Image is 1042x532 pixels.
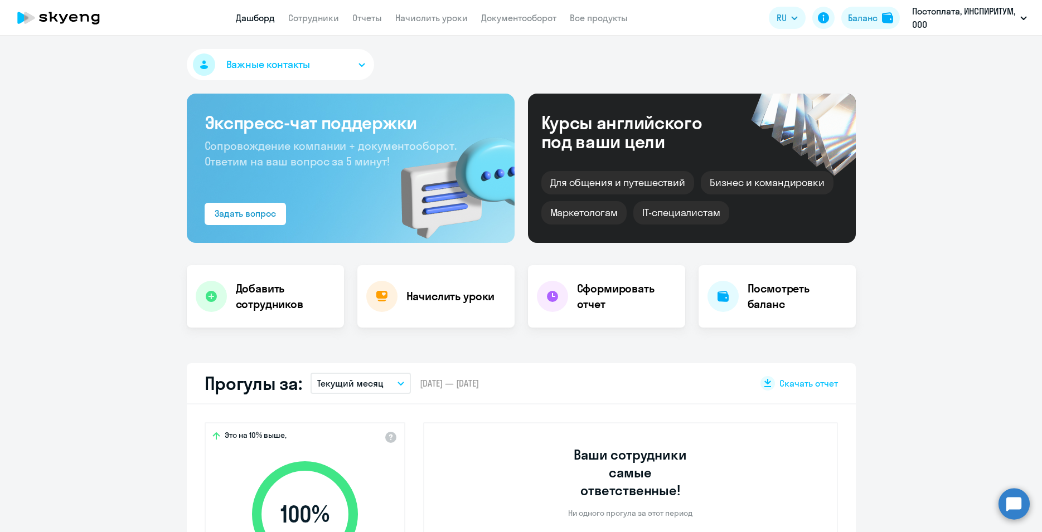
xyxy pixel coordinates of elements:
h4: Сформировать отчет [577,281,676,312]
h2: Прогулы за: [205,372,302,394]
div: Курсы английского под ваши цели [541,113,732,151]
span: Важные контакты [226,57,310,72]
div: Для общения и путешествий [541,171,695,194]
a: Документооборот [481,12,556,23]
img: bg-img [385,118,515,243]
span: Скачать отчет [779,377,838,389]
p: Текущий месяц [317,377,384,390]
span: 100 % [241,501,369,528]
button: Постоплата, ИНСПИРИТУМ, ООО [907,4,1033,31]
button: Балансbalance [841,7,900,29]
p: Постоплата, ИНСПИРИТУМ, ООО [912,4,1016,31]
span: [DATE] — [DATE] [420,377,479,389]
h4: Добавить сотрудников [236,281,335,312]
div: Бизнес и командировки [701,171,833,194]
h4: Начислить уроки [406,289,495,304]
a: Дашборд [236,12,275,23]
button: Задать вопрос [205,203,286,225]
div: IT-специалистам [633,201,729,224]
a: Начислить уроки [395,12,468,23]
a: Отчеты [352,12,382,23]
span: Сопровождение компании + документооборот. Ответим на ваш вопрос за 5 минут! [205,139,457,168]
button: Текущий месяц [311,373,411,394]
p: Ни одного прогула за этот период [568,508,692,518]
h3: Экспресс-чат поддержки [205,111,497,134]
a: Сотрудники [288,12,339,23]
button: Важные контакты [187,49,374,80]
div: Маркетологам [541,201,627,224]
span: Это на 10% выше, [225,430,287,443]
div: Баланс [848,11,878,25]
button: RU [769,7,806,29]
h3: Ваши сотрудники самые ответственные! [559,446,702,499]
img: balance [882,12,893,23]
span: RU [777,11,787,25]
h4: Посмотреть баланс [748,281,847,312]
div: Задать вопрос [215,207,276,220]
a: Все продукты [570,12,628,23]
